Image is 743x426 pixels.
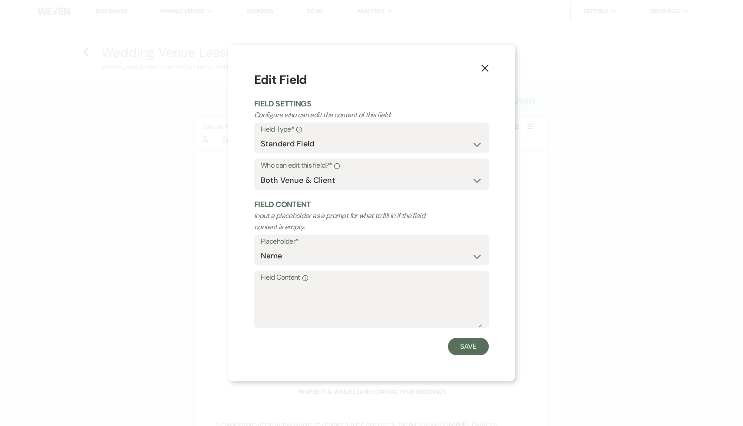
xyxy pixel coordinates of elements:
[254,109,442,121] p: Configure who can edit the content of this field.
[261,235,482,248] label: Placeholder*
[254,99,489,109] h2: Field Settings
[254,210,442,232] p: Input a placeholder as a prompt for what to fill in if the field content is empty.
[254,71,489,89] h1: Edit Field
[261,123,482,136] label: Field Type*
[261,271,482,284] label: Field Content
[448,338,489,355] button: Save
[261,159,482,172] label: Who can edit this field?*
[254,199,489,210] h2: Field Content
